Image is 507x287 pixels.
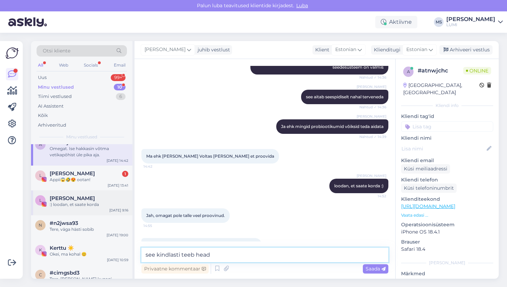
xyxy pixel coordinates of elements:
[39,173,42,178] span: L
[281,124,384,129] span: Ja ehk mingid probiootikumid võiksid teda aidata
[38,122,66,129] div: Arhiveeritud
[107,257,128,263] div: [DATE] 10:59
[107,232,128,238] div: [DATE] 19:00
[38,103,63,110] div: AI Assistent
[371,46,400,53] div: Klienditugi
[39,272,42,277] span: c
[116,93,126,100] div: 6
[195,46,230,53] div: juhib vestlust
[434,17,444,27] div: MS
[401,164,450,174] div: Küsi meiliaadressi
[38,112,48,119] div: Kõik
[359,105,386,110] span: Nähtud ✓ 14:36
[38,84,74,91] div: Minu vestlused
[50,251,128,257] div: Okei, ma kohal 😊
[418,67,463,75] div: # atnwjchc
[108,183,128,188] div: [DATE] 13:41
[401,184,457,193] div: Küsi telefoninumbrit
[357,173,386,178] span: [PERSON_NAME]
[39,142,42,147] span: a
[50,195,95,201] span: Liisu Miller
[39,198,42,203] span: L
[112,61,127,70] div: Email
[401,203,455,209] a: [URL][DOMAIN_NAME]
[50,245,74,251] span: Kerttu ☀️
[357,114,386,119] span: [PERSON_NAME]
[360,194,386,199] span: 14:52
[401,246,493,253] p: Safari 18.4
[294,2,310,9] span: Luba
[312,46,329,53] div: Klient
[446,17,503,28] a: [PERSON_NAME]LUMI
[82,61,99,70] div: Socials
[403,82,479,96] div: [GEOGRAPHIC_DATA], [GEOGRAPHIC_DATA]
[463,67,491,75] span: Online
[50,146,128,158] div: Omegat. Ise hakkasin võtma vetikapõhist üle pika aja.
[446,17,495,22] div: [PERSON_NAME]
[446,22,495,28] div: LUMI
[50,226,128,232] div: Tere, väga hästi sobib
[334,183,384,188] span: loodan, et saate korda :)
[401,260,493,266] div: [PERSON_NAME]
[146,213,225,218] span: Jah, omagat pole talle veel proovinud.
[401,221,493,228] p: Operatsioonisüsteem
[143,223,169,228] span: 14:55
[143,164,169,169] span: 14:42
[335,46,356,53] span: Estonian
[406,46,427,53] span: Estonian
[109,208,128,213] div: [DATE] 9:16
[359,75,386,80] span: Nähtud ✓ 14:36
[43,47,70,55] span: Otsi kliente
[366,266,386,272] span: Saada
[401,121,493,132] input: Lisa tag
[401,102,493,109] div: Kliendi info
[39,247,42,253] span: K
[306,94,384,99] span: see aitab seespidiselt nahal terveneda
[401,157,493,164] p: Kliendi email
[141,264,209,274] div: Privaatne kommentaar
[114,84,126,91] div: 10
[50,177,128,183] div: Appii😱🤣😍 ootan!
[107,158,128,163] div: [DATE] 14:42
[38,93,72,100] div: Tiimi vestlused
[6,47,19,60] img: Askly Logo
[111,74,126,81] div: 99+
[439,45,493,55] div: Arhiveeri vestlus
[50,170,95,177] span: Lisandra
[50,201,128,208] div: :) loodan, et saate korda
[39,222,42,228] span: n
[407,69,410,74] span: a
[357,84,386,89] span: [PERSON_NAME]
[122,171,128,177] div: 1
[401,145,485,152] input: Lisa nimi
[401,238,493,246] p: Brauser
[401,196,493,203] p: Klienditeekond
[375,16,417,28] div: Aktiivne
[38,74,47,81] div: Uus
[37,61,44,70] div: All
[401,228,493,236] p: iPhone OS 18.4.1
[58,61,70,70] div: Web
[401,113,493,120] p: Kliendi tag'id
[66,134,97,140] span: Minu vestlused
[146,154,274,159] span: Ma ehk [PERSON_NAME] Voltas [PERSON_NAME] et proovida
[359,134,386,139] span: Nähtud ✓ 14:39
[401,176,493,184] p: Kliendi telefon
[401,270,493,277] p: Märkmed
[401,135,493,142] p: Kliendi nimi
[50,270,80,276] span: #cimgsbd3
[145,46,186,53] span: [PERSON_NAME]
[50,220,78,226] span: #n2jwsa93
[401,212,493,218] p: Vaata edasi ...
